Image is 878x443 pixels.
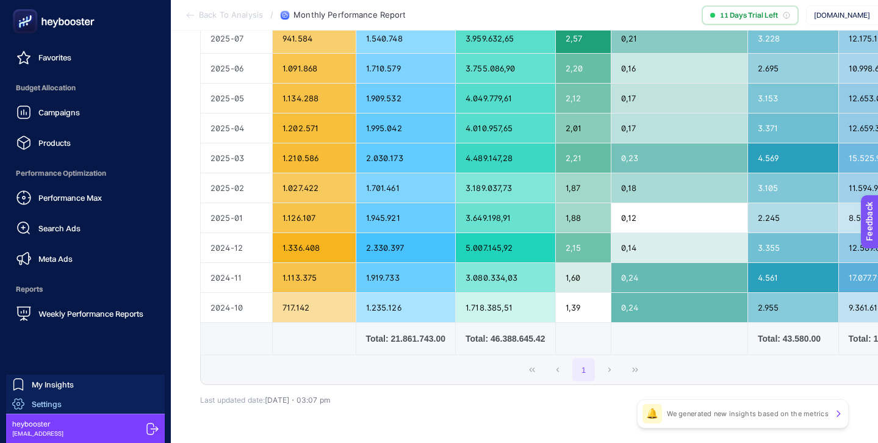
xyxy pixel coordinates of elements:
div: 2,12 [556,84,611,113]
a: Settings [6,394,165,414]
div: 2,21 [556,143,611,173]
div: 1.945.921 [356,203,455,232]
a: Favorites [10,45,161,70]
div: 2025-07 [201,24,272,53]
div: 4.049.779,61 [456,84,555,113]
div: 2024-11 [201,263,272,292]
div: 3.355 [748,233,838,262]
span: Back To Analysis [199,10,263,20]
span: Performance Optimization [10,161,161,185]
div: 0,23 [611,143,747,173]
div: 1.336.408 [273,233,356,262]
span: [DATE]・03:07 pm [265,395,330,405]
div: 4.010.957,65 [456,113,555,143]
div: 0,24 [611,263,747,292]
div: 1.235.126 [356,293,455,322]
a: Campaigns [10,100,161,124]
div: Total: 46.388.645.42 [466,333,545,345]
div: 1.113.375 [273,263,356,292]
a: Weekly Performance Reports [10,301,161,326]
div: Total: 21.861.743.00 [366,333,445,345]
div: 4.569 [748,143,838,173]
a: Products [10,131,161,155]
div: 4.489.147,28 [456,143,555,173]
div: 3.105 [748,173,838,203]
div: 1.202.571 [273,113,356,143]
div: 1,60 [556,263,611,292]
div: 🔔 [642,404,662,423]
div: 2024-10 [201,293,272,322]
div: 0,24 [611,293,747,322]
div: 0,17 [611,84,747,113]
span: Meta Ads [38,254,73,264]
div: 717.142 [273,293,356,322]
span: [EMAIL_ADDRESS] [12,429,63,438]
div: 1,88 [556,203,611,232]
span: Campaigns [38,107,80,117]
div: 1.210.586 [273,143,356,173]
div: 0,21 [611,24,747,53]
div: 2025-04 [201,113,272,143]
div: 1.995.042 [356,113,455,143]
a: Meta Ads [10,247,161,271]
span: Last updated date: [200,395,265,405]
div: 1.701.461 [356,173,455,203]
div: 1.919.733 [356,263,455,292]
div: 3.153 [748,84,838,113]
div: 1.540.748 [356,24,455,53]
span: Favorites [38,52,71,62]
div: 5.007.145,92 [456,233,555,262]
span: Budget Allocation [10,76,161,100]
div: 1.909.532 [356,84,455,113]
span: / [270,10,273,20]
span: Settings [32,399,62,409]
a: My Insights [6,375,165,394]
div: 2,15 [556,233,611,262]
div: 3.228 [748,24,838,53]
p: We generated new insights based on the metrics [667,409,829,419]
div: 2.330.397 [356,233,455,262]
div: 2.955 [748,293,838,322]
div: 2.695 [748,54,838,83]
span: 11 Days Trial Left [720,10,778,20]
span: Products [38,138,71,148]
div: 2024-12 [201,233,272,262]
div: 1.134.288 [273,84,356,113]
div: 0,17 [611,113,747,143]
div: 941.584 [273,24,356,53]
div: 0,12 [611,203,747,232]
div: 0,16 [611,54,747,83]
span: Search Ads [38,223,81,233]
div: 2025-01 [201,203,272,232]
div: 2,57 [556,24,611,53]
span: My Insights [32,380,74,389]
button: 1 [572,358,596,381]
div: 2.030.173 [356,143,455,173]
div: 3.189.037,73 [456,173,555,203]
div: 1,39 [556,293,611,322]
div: Total: 43.580.00 [758,333,829,345]
div: 0,18 [611,173,747,203]
div: 2025-05 [201,84,272,113]
div: 2.245 [748,203,838,232]
div: 1.027.422 [273,173,356,203]
a: Performance Max [10,185,161,210]
span: Performance Max [38,193,102,203]
div: 2025-02 [201,173,272,203]
span: Reports [10,277,161,301]
div: 2025-03 [201,143,272,173]
div: 2025-06 [201,54,272,83]
div: 4.561 [748,263,838,292]
div: 3.755.086,90 [456,54,555,83]
div: 1,87 [556,173,611,203]
div: 0,14 [611,233,747,262]
div: 1.126.107 [273,203,356,232]
div: 3.080.334,03 [456,263,555,292]
div: 3.371 [748,113,838,143]
a: Search Ads [10,216,161,240]
div: 2,01 [556,113,611,143]
div: 1.710.579 [356,54,455,83]
div: 1.091.868 [273,54,356,83]
div: 1.718.385,51 [456,293,555,322]
div: 2,20 [556,54,611,83]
